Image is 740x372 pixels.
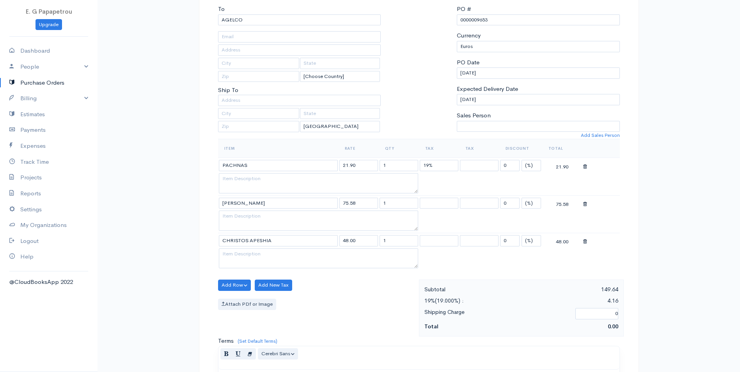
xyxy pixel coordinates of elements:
[218,44,381,56] input: Address
[219,160,338,171] input: Item Name
[300,58,380,69] input: State
[218,121,300,132] input: Zip
[26,8,72,15] span: E. G Papapetrou
[218,14,381,26] input: Client Name
[218,60,381,95] p: Ship To
[218,95,381,106] input: Address
[457,5,471,14] label: PO #
[421,285,522,294] div: Subtotal
[218,139,339,158] th: Item
[581,132,620,139] a: Add Sales Person
[232,348,244,360] button: Underline (CTRL+U)
[459,139,499,158] th: Tax
[218,108,300,119] input: City
[220,348,232,360] button: Bold (CTRL+B)
[543,198,582,208] div: 75.58
[457,94,620,105] input: dd-mm-yyyy
[244,348,256,360] button: Remove Font Style (CTRL+\)
[218,58,300,69] input: City
[457,31,481,40] label: Currency
[219,235,338,246] input: Item Name
[261,350,290,357] span: Cerebri Sans
[379,139,419,158] th: Qty
[457,67,620,79] input: dd-mm-yyyy
[424,323,438,330] strong: Total
[457,58,479,67] label: PO Date
[421,307,572,320] div: Shipping Charge
[238,338,277,344] a: (Set Default Terms)
[421,296,522,306] div: 19%(19.000%) :
[218,299,276,310] label: Attach PDf or Image
[543,236,582,246] div: 48.00
[521,296,622,306] div: 4.16
[419,139,459,158] th: Tax
[542,139,582,158] th: Total
[457,111,491,120] label: Sales Person
[608,323,618,330] span: 0.00
[219,198,338,209] input: Item Name
[218,337,234,345] label: Terms
[218,280,251,291] button: Add Row
[457,85,518,94] label: Expected Delivery Date
[35,19,62,30] a: Upgrade
[543,161,582,171] div: 21.90
[499,139,542,158] th: Discount
[521,285,622,294] div: 149.64
[258,348,298,360] button: Font Family
[9,278,88,287] div: @CloudBooksApp 2022
[255,280,292,291] button: Add New Tax
[339,139,379,158] th: Rate
[300,108,380,119] input: State
[218,31,381,43] input: Email
[218,5,225,14] label: To
[218,71,300,82] input: Zip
